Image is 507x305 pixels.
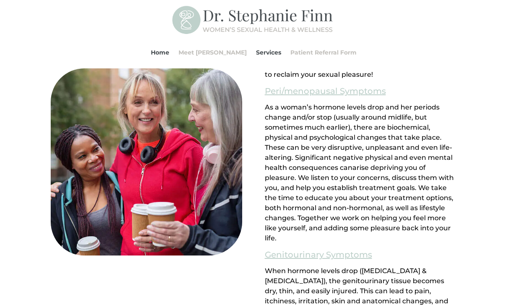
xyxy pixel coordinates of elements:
[290,36,357,68] a: Patient Referral Form
[256,36,281,68] a: Services
[151,36,169,68] a: Home
[265,102,456,243] div: Page 1
[51,68,242,255] img: All-Ages-Pleasure-MD-Ontario-Women-Sexual-Health-and-Wellness
[265,248,372,262] a: Genitourinary Symptoms
[265,103,453,172] span: As a woman’s hormone levels drop and her periods change and/or stop (usually around midlife, but ...
[265,102,456,243] p: arise depriving you of pleasure. We listen to your concerns, discuss them with you, and help you ...
[265,84,386,98] a: Peri/menopausal Symptoms
[178,36,247,68] a: Meet [PERSON_NAME]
